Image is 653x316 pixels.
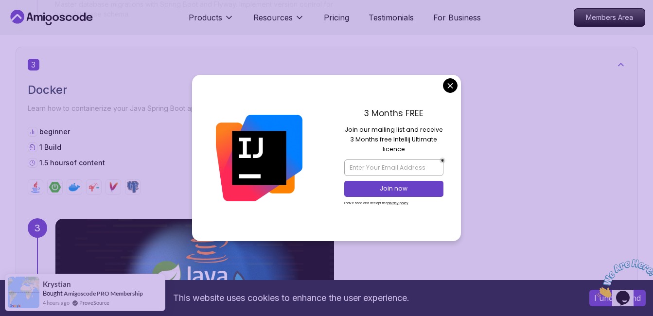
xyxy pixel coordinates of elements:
[79,298,109,307] a: ProveSource
[88,181,100,193] img: jib logo
[39,127,70,137] p: beginner
[28,102,626,115] p: Learn how to containerize your Java Spring Boot applications
[253,12,293,23] p: Resources
[28,59,39,70] span: 3
[39,158,105,168] p: 1.5 hours of content
[589,290,646,306] button: Accept cookies
[253,12,304,31] button: Resources
[39,143,61,151] span: 1 Build
[64,290,143,297] a: Amigoscode PRO Membership
[30,181,41,193] img: java logo
[4,4,64,42] img: Chat attention grabber
[574,9,645,26] p: Members Area
[369,12,414,23] a: Testimonials
[43,289,63,297] span: Bought
[189,12,222,23] p: Products
[107,181,119,193] img: maven logo
[593,255,653,301] iframe: chat widget
[28,82,626,98] h2: Docker
[433,12,481,23] a: For Business
[8,277,39,308] img: provesource social proof notification image
[69,181,80,193] img: docker logo
[324,12,349,23] a: Pricing
[28,218,47,238] div: 3
[43,280,71,288] span: krystian
[7,287,575,309] div: This website uses cookies to enhance the user experience.
[49,181,61,193] img: spring-boot logo
[189,12,234,31] button: Products
[127,181,139,193] img: postgres logo
[574,8,645,27] a: Members Area
[43,298,70,307] span: 4 hours ago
